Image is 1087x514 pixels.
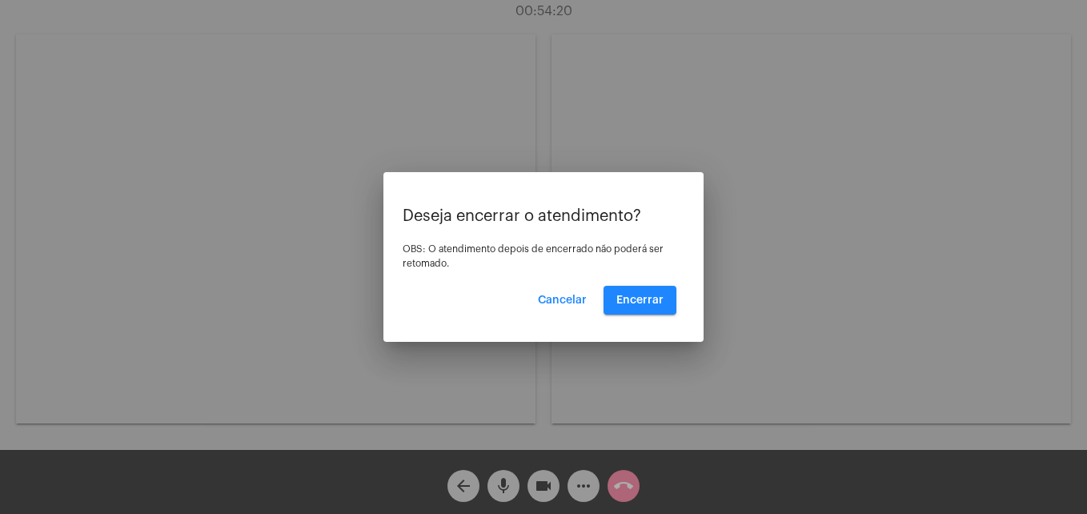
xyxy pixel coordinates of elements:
[538,295,587,306] span: Cancelar
[403,244,664,268] span: OBS: O atendimento depois de encerrado não poderá ser retomado.
[525,286,600,315] button: Cancelar
[403,207,684,225] p: Deseja encerrar o atendimento?
[616,295,664,306] span: Encerrar
[604,286,676,315] button: Encerrar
